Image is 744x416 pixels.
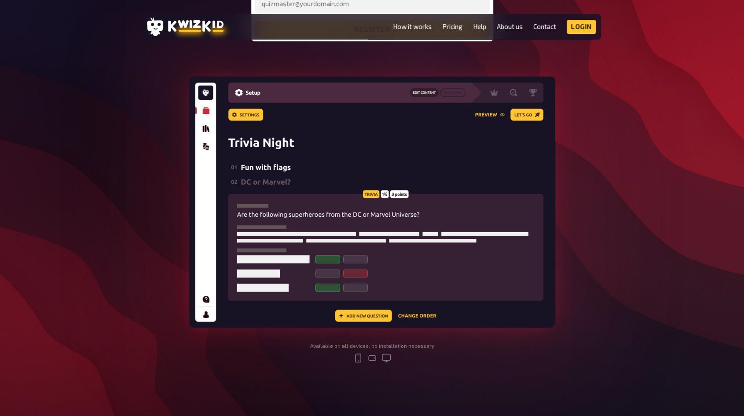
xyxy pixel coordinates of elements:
[367,353,377,363] svg: tablet
[381,353,392,363] svg: desktop
[473,23,486,30] a: Help
[567,20,596,34] a: Login
[189,77,555,328] img: kwizkid
[533,23,556,30] a: Contact
[497,23,523,30] a: About us
[442,23,462,30] a: Pricing
[310,343,434,349] div: Available on all devices, no installation necessary
[393,23,432,30] a: How it works
[353,353,363,363] svg: mobile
